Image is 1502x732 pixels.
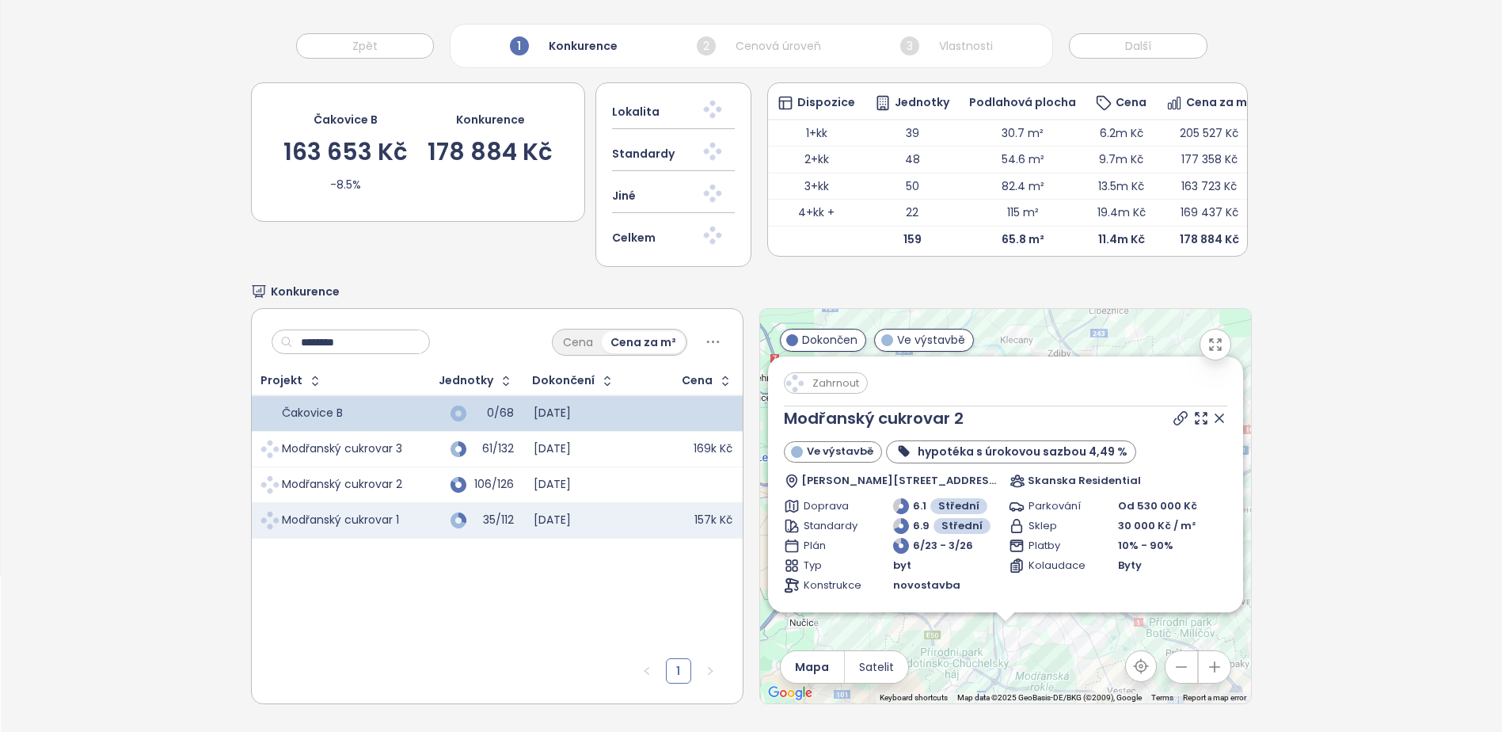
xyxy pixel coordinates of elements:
div: Cena [554,331,602,353]
div: Konkurence [456,111,525,128]
span: Zahrnout [804,373,867,393]
span: [PERSON_NAME][STREET_ADDRESS] [801,473,1002,489]
div: Cena za m² [1166,95,1252,111]
td: 30.7 m² [960,120,1086,147]
span: 6.1 [913,498,926,514]
span: Od 530 000 Kč [1118,498,1197,513]
div: Projekt [260,376,302,386]
div: 157k Kč [694,513,732,528]
div: [DATE] [534,478,571,492]
div: Modřanský cukrovar 3 [282,442,402,456]
span: 6.9 [913,518,930,534]
button: Další [1069,33,1207,59]
td: 178 884 Kč [1157,226,1262,252]
td: 163 723 Kč [1157,173,1262,200]
a: Modřanský cukrovar 2 [784,407,964,429]
span: Ve výstavbě [806,444,873,459]
div: Dokončení [532,376,595,386]
td: 177 358 Kč [1157,147,1262,173]
td: 2+kk [768,147,865,173]
div: Modřanský cukrovar 2 [282,478,402,492]
td: 19.4m Kč [1086,200,1157,227]
button: Zpět [296,33,434,59]
td: 159 [865,226,960,252]
span: 10% - 90% [1118,538,1173,553]
td: 115 m² [960,200,1086,227]
div: Dispozice [778,95,855,111]
div: Cena [1096,95,1146,111]
li: 1 [666,658,691,684]
span: left [642,666,652,676]
div: Podlahová plocha [969,97,1076,108]
span: Doprava [804,498,858,514]
div: 178 884 Kč [428,140,553,164]
span: Plán [804,538,858,554]
span: Jiné [612,187,636,204]
td: 6.2m Kč [1086,120,1157,147]
td: 48 [865,147,960,173]
td: 65.8 m² [960,226,1086,252]
span: 2 [697,36,716,55]
div: 61/132 [474,444,514,454]
span: Další [1125,37,1151,55]
button: Satelit [845,651,908,683]
a: Terms (opens in new tab) [1151,693,1173,702]
div: Cenová úroveň [693,32,825,59]
div: Jednotky [439,376,493,386]
span: Dokončen [802,331,857,349]
span: 1 [510,36,529,55]
button: right [698,658,723,684]
div: 169k Kč [694,442,732,456]
td: 11.4m Kč [1086,226,1157,252]
span: Ve výstavbě [897,331,965,349]
span: Střední [938,498,979,514]
button: Mapa [781,651,844,683]
div: 106/126 [474,479,514,490]
span: Zpět [352,37,378,55]
td: 50 [865,173,960,200]
div: 0/68 [474,408,514,418]
span: Střední [941,518,983,534]
span: Konstrukce [804,578,858,593]
div: Čakovice B [282,406,343,421]
span: 30 000 Kč / m² [1118,518,1196,534]
div: Cena za m² [602,331,685,353]
div: [DATE] [534,442,571,456]
div: 163 653 Kč [283,140,408,164]
li: Následující strana [698,658,723,684]
span: byt [893,558,911,574]
div: Cena [682,376,713,386]
span: Lokalita [612,103,660,120]
td: 169 437 Kč [1157,200,1262,227]
button: left [634,658,660,684]
span: Typ [804,558,858,574]
div: Vlastnosti [896,32,997,59]
span: Sklep [1029,518,1083,534]
td: 3+kk [768,173,865,200]
a: 1 [667,659,690,683]
span: Standardy [612,145,675,162]
td: 1+kk [768,120,865,147]
div: Modřanský cukrovar 1 [282,513,399,528]
td: 39 [865,120,960,147]
span: Map data ©2025 GeoBasis-DE/BKG (©2009), Google [957,693,1142,702]
div: Čakovice B [314,111,378,128]
div: -8.5% [330,176,361,193]
div: [DATE] [534,406,571,421]
td: 4+kk + [768,200,865,227]
button: Keyboard shortcuts [880,692,948,703]
span: Byty [1118,558,1142,574]
td: 205 527 Kč [1157,120,1262,147]
span: Celkem [612,229,656,246]
b: hypotéka s úrokovou sazbou 4,49 % [917,443,1127,459]
td: 54.6 m² [960,147,1086,173]
span: Kolaudace [1029,558,1083,574]
span: 3 [900,36,919,55]
div: 35/112 [474,515,514,525]
span: Parkování [1029,498,1083,514]
div: Jednotky [875,95,949,111]
div: [DATE] [534,513,571,528]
